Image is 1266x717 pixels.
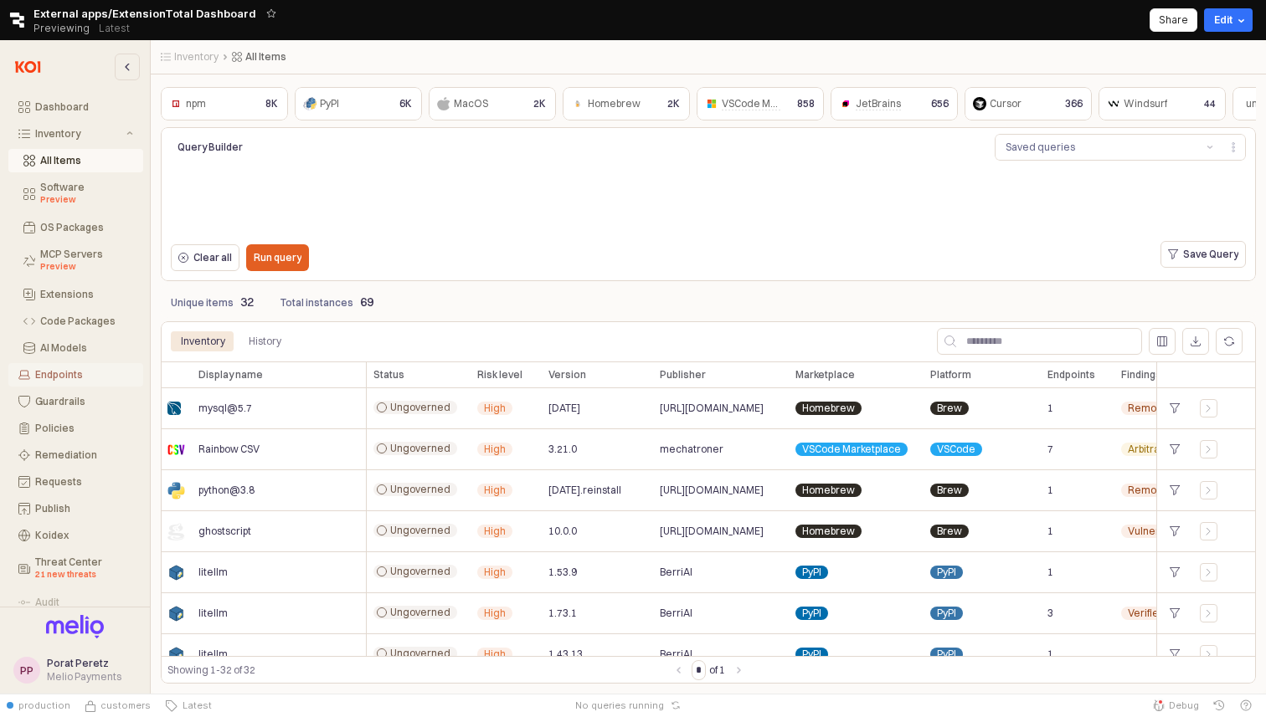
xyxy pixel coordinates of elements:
div: + [1164,397,1186,419]
button: Edit [1204,8,1253,32]
span: Ungoverned [390,565,450,578]
p: 2K [533,96,546,111]
span: Display name [198,368,263,382]
div: Inventory [35,128,123,140]
span: litellm [198,607,228,620]
div: MCP Servers [40,248,133,274]
span: Ungoverned [390,647,450,660]
span: Status [373,368,404,382]
span: High [484,484,506,497]
p: 32 [240,294,254,311]
div: Homebrew [588,95,641,112]
p: Unique items [171,295,234,310]
span: mysql@5.7 [198,402,252,415]
button: Clear all [171,244,239,271]
p: 6K [399,96,412,111]
button: Add app to favorites [263,5,280,22]
span: Endpoints [1047,368,1095,382]
span: 1 [1047,648,1053,661]
button: Publish [8,497,143,520]
input: Page [692,661,705,679]
span: Risk level [477,368,522,382]
span: [URL][DOMAIN_NAME] [660,525,764,538]
button: Saved queries [996,135,1200,160]
button: Code Packages [8,310,143,333]
div: Saved queries [1006,139,1075,156]
span: High [484,525,506,538]
button: All Items [8,149,143,172]
span: 3 [1047,607,1053,620]
button: Share app [1150,8,1197,32]
span: [URL][DOMAIN_NAME] [660,484,764,497]
span: BerriAI [660,607,692,620]
span: Porat Peretz [47,657,109,669]
span: BerriAI [660,566,692,579]
span: Homebrew [802,402,855,415]
p: Query Builder [178,140,394,155]
div: npm8K [161,87,288,120]
span: High [484,402,506,415]
div: + [1164,602,1186,624]
button: OS Packages [8,216,143,239]
span: 7 [1047,443,1053,456]
span: VSCode [937,443,975,456]
button: Latest [157,694,219,717]
button: Inventory [8,122,143,146]
span: PyPI [802,648,821,661]
button: Threat Center [8,551,143,587]
span: JetBrains [856,97,901,110]
span: Ungoverned [390,401,450,414]
span: 10.0.0 [548,525,577,538]
span: Ungoverned [390,442,450,455]
div: PyPI [320,95,339,112]
div: Inventory [171,331,235,351]
span: Verified Hardcoded Secret [1128,607,1257,620]
span: High [484,607,506,620]
p: Latest [99,22,130,35]
div: Inventory [181,331,225,351]
div: Audit [35,597,133,608]
button: Endpoints [8,363,143,387]
p: Run query [254,251,301,264]
div: Remediation [35,449,133,461]
span: Removed from Marketplace [1128,402,1257,415]
span: 1.53.9 [548,566,577,579]
span: 1.73.1 [548,607,577,620]
span: VSCode Marketplace [802,443,901,456]
div: Preview [40,193,133,207]
span: Ungoverned [390,483,450,496]
span: Platform [930,368,971,382]
button: Menu [1221,134,1246,161]
span: PyPI [937,648,956,661]
span: python@3.8 [198,484,255,497]
div: Publish [35,503,133,515]
iframe: QueryBuildingItay [171,167,1246,236]
button: Requests [8,470,143,494]
span: [URL][DOMAIN_NAME] [660,402,764,415]
div: JetBrains656 [831,87,958,120]
span: PyPI [802,607,821,620]
span: Homebrew [802,484,855,497]
button: Remediation [8,443,143,467]
div: Windsurf [1124,95,1167,112]
span: External apps/ExtensionTotal Dashboard [33,5,256,22]
main: App Frame [151,40,1266,694]
span: litellm [198,566,228,579]
div: Cursor [990,95,1022,112]
div: Preview [40,260,133,274]
div: PP [20,662,33,679]
span: PyPI [937,566,956,579]
div: Policies [35,423,133,434]
span: High [484,648,506,661]
button: Run query [246,244,309,271]
span: Rainbow CSV [198,443,260,456]
span: 1 [1047,402,1053,415]
span: 1.43.13 [548,648,583,661]
p: 69 [360,294,373,311]
div: Previewing Latest [33,17,139,40]
span: Brew [937,525,962,538]
div: Endpoints [35,369,133,381]
div: Extensions [40,289,133,300]
p: Share [1159,13,1188,27]
div: npm [186,95,206,112]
